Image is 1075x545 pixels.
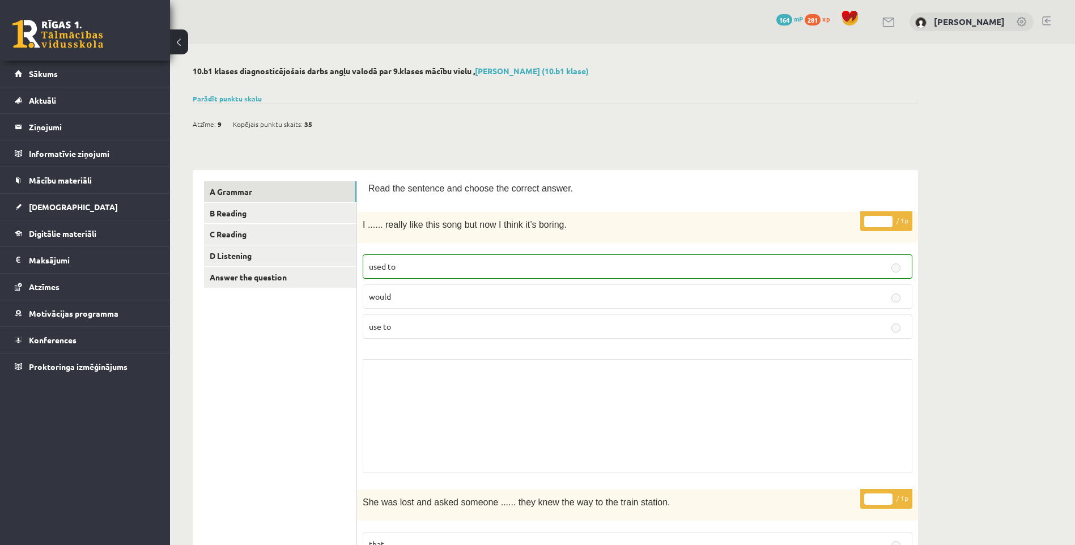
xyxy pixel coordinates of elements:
span: 35 [304,116,312,133]
span: xp [822,14,830,23]
input: used to [891,263,900,272]
legend: Maksājumi [29,247,156,273]
span: Proktoringa izmēģinājums [29,361,128,372]
a: C Reading [204,224,356,245]
a: Parādīt punktu skalu [193,94,262,103]
span: 164 [776,14,792,25]
p: / 1p [860,489,912,509]
legend: Informatīvie ziņojumi [29,140,156,167]
input: would [891,293,900,303]
a: Ziņojumi [15,114,156,140]
a: Answer the question [204,267,356,288]
span: [DEMOGRAPHIC_DATA] [29,202,118,212]
a: A Grammar [204,181,356,202]
span: Konferences [29,335,77,345]
span: used to [369,261,396,271]
a: Konferences [15,327,156,353]
legend: Ziņojumi [29,114,156,140]
span: Atzīmes [29,282,60,292]
a: [PERSON_NAME] (10.b1 klase) [475,66,589,76]
img: Gļebs Kamašins [915,17,927,28]
span: Atzīme: [193,116,216,133]
a: Mācību materiāli [15,167,156,193]
a: Motivācijas programma [15,300,156,326]
span: Motivācijas programma [29,308,118,318]
a: 164 mP [776,14,803,23]
p: / 1p [860,211,912,231]
a: Digitālie materiāli [15,220,156,246]
a: B Reading [204,203,356,224]
span: I ...... really like this song but now I think it’s boring. [363,220,567,229]
span: Aktuāli [29,95,56,105]
a: [PERSON_NAME] [934,16,1005,27]
h2: 10.b1 klases diagnosticējošais darbs angļu valodā par 9.klases mācību vielu , [193,66,918,76]
span: Read the sentence and choose the correct answer. [368,184,573,193]
a: [DEMOGRAPHIC_DATA] [15,194,156,220]
a: Informatīvie ziņojumi [15,140,156,167]
span: 281 [805,14,821,25]
a: Sākums [15,61,156,87]
span: Sākums [29,69,58,79]
span: Kopējais punktu skaits: [233,116,303,133]
span: mP [794,14,803,23]
span: Mācību materiāli [29,175,92,185]
span: She was lost and asked someone ...... they knew the way to the train station. [363,497,670,507]
a: D Listening [204,245,356,266]
input: use to [891,323,900,333]
a: Proktoringa izmēģinājums [15,354,156,380]
a: Aktuāli [15,87,156,113]
a: Maksājumi [15,247,156,273]
span: 9 [218,116,222,133]
span: use to [369,321,391,331]
a: Atzīmes [15,274,156,300]
span: Digitālie materiāli [29,228,96,239]
span: would [369,291,391,301]
a: Rīgas 1. Tālmācības vidusskola [12,20,103,48]
a: 281 xp [805,14,835,23]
